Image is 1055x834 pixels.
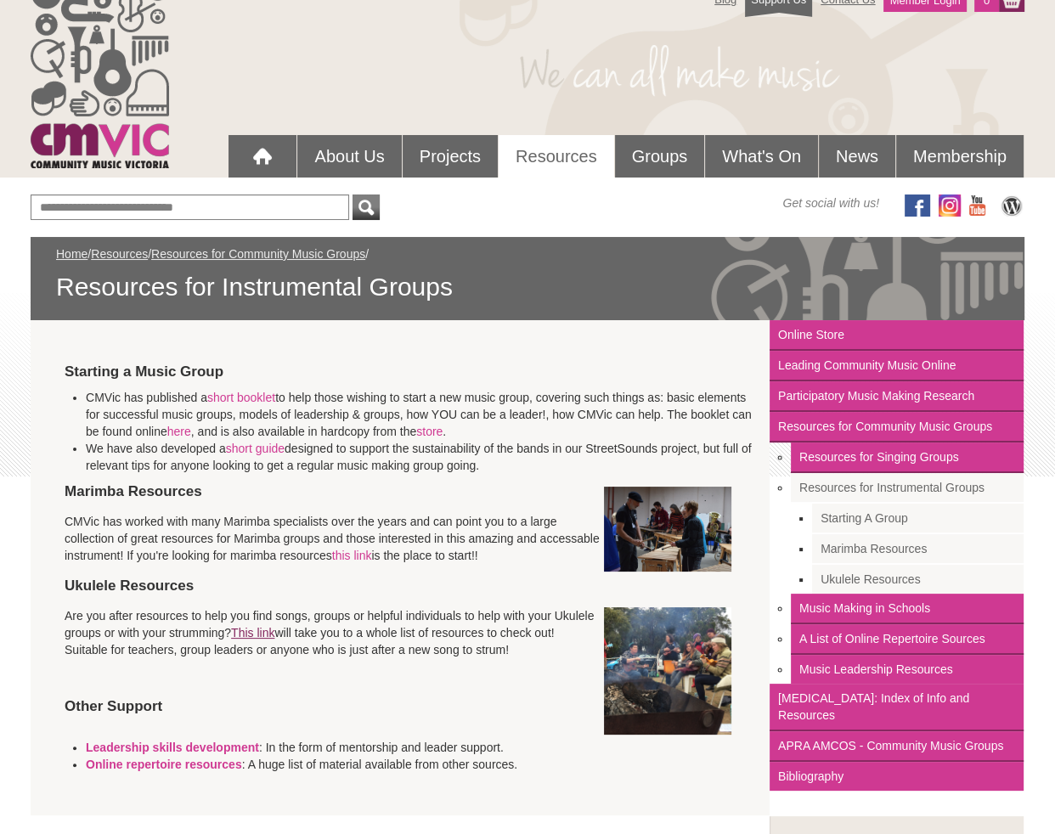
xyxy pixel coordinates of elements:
a: Resources [499,135,614,178]
a: short guide [226,442,285,455]
a: Resources for Community Music Groups [770,412,1024,442]
a: Ukulele Resources [812,565,1024,594]
a: Home [56,247,87,261]
img: icon-instagram.png [939,194,961,217]
a: Marimba Resources [812,534,1024,565]
a: this link [332,549,372,562]
h4: Other Support [65,697,736,715]
a: A List of Online Repertoire Sources [791,624,1024,655]
a: Groups [615,135,705,178]
a: Leading Community Music Online [770,351,1024,381]
a: Music Making in Schools [791,594,1024,624]
a: Bibliography [770,762,1024,791]
a: About Us [297,135,401,178]
div: / / / [56,245,999,303]
a: Online Store [770,320,1024,351]
a: store [416,425,443,438]
a: News [819,135,895,178]
a: short booklet [207,391,275,404]
a: Starting A Group [812,504,1024,534]
a: Resources for Community Music Groups [151,247,365,261]
a: Leadership skills development [86,741,259,754]
h4: Ukulele Resources [65,577,736,595]
a: Online repertoire resources [86,758,242,771]
img: CMVic Blog [999,194,1024,217]
li: : A huge list of material available from other sources. [86,756,757,773]
a: Music Leadership Resources [791,655,1024,684]
a: Resources [91,247,148,261]
li: We have also developed a designed to support the sustainability of the bands in our StreetSounds ... [86,440,757,474]
a: What's On [705,135,818,178]
li: CMVic has published a to help those wishing to start a new music group, covering such things as: ... [86,389,757,440]
span: Get social with us! [782,194,879,211]
p: Are you after resources to help you find songs, groups or helpful individuals to help with your U... [65,607,736,658]
a: here [167,425,191,438]
a: [MEDICAL_DATA]: Index of Info and Resources [770,684,1024,731]
a: Membership [896,135,1024,178]
span: Resources for Instrumental Groups [56,271,999,303]
li: : In the form of mentorship and leader support. [86,739,757,756]
a: Resources for Instrumental Groups [791,473,1024,504]
a: Resources for Singing Groups [791,442,1024,473]
a: This link [231,626,274,640]
h4: Starting a Music Group [65,363,736,380]
a: Participatory Music Making Research [770,381,1024,412]
h4: Marimba Resources [65,389,736,500]
a: Projects [403,135,498,178]
p: CMVic has worked with many Marimba specialists over the years and can point you to a large collec... [65,513,736,564]
a: APRA AMCOS - Community Music Groups [770,731,1024,762]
